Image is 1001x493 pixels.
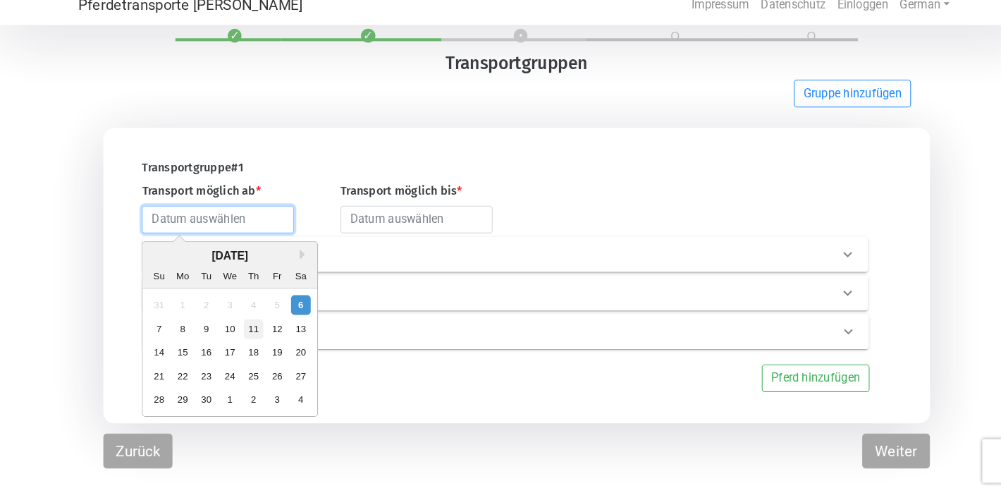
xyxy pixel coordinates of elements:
a: Datenschutz [732,6,806,34]
a: Einloggen [806,6,866,34]
div: Not available Wednesday, September 3rd, 2025 [214,301,233,320]
div: Not available Friday, September 5th, 2025 [259,301,278,320]
div: Su [145,273,164,292]
div: Choose Friday, September 12th, 2025 [259,324,278,343]
button: Gruppe hinzufügen [769,92,883,119]
div: [DATE] [138,255,307,272]
div: Choose Monday, September 22nd, 2025 [168,370,187,389]
div: Choose Sunday, September 28th, 2025 [145,393,164,412]
div: Not available Sunday, August 31st, 2025 [145,301,164,320]
div: Zieladresse [138,282,841,316]
div: Choose Friday, September 26th, 2025 [259,370,278,389]
button: Pferd hinzufügen [738,368,842,395]
div: Choose Saturday, September 20th, 2025 [282,347,301,366]
div: Choose Monday, September 29th, 2025 [168,393,187,412]
input: Datum auswählen [330,214,477,241]
div: Choose Saturday, September 27th, 2025 [282,370,301,389]
a: Pferdetransporte [PERSON_NAME] [75,6,293,34]
div: Choose Wednesday, September 24th, 2025 [214,370,233,389]
div: Choose Tuesday, September 16th, 2025 [190,347,209,366]
div: Choose Tuesday, September 9th, 2025 [190,324,209,343]
div: Choose Thursday, September 18th, 2025 [236,347,255,366]
div: We [214,273,233,292]
div: Not available Monday, September 1st, 2025 [168,301,187,320]
div: Not available Thursday, September 4th, 2025 [236,301,255,320]
label: Transport möglich bis [330,192,448,209]
div: Abholadresse [138,245,841,279]
div: Choose Tuesday, September 23rd, 2025 [190,370,209,389]
div: Choose Friday, September 19th, 2025 [259,347,278,366]
div: Choose Saturday, September 6th, 2025 [282,301,301,320]
div: Choose Sunday, September 14th, 2025 [145,347,164,366]
div: Fr [259,273,278,292]
div: Mo [168,273,187,292]
div: Choose Tuesday, September 30th, 2025 [190,393,209,412]
div: Pferd Info [139,319,842,353]
div: Choose Monday, September 15th, 2025 [168,347,187,366]
div: Choose Thursday, September 25th, 2025 [236,370,255,389]
label: Transportgruppe # 1 [137,169,235,186]
a: Impressum [665,6,732,34]
div: Tu [190,273,209,292]
div: Not available Tuesday, September 2nd, 2025 [190,301,209,320]
input: Datum auswählen [137,214,285,241]
div: Sa [282,273,301,292]
div: Choose Friday, October 3rd, 2025 [259,393,278,412]
button: Weiter [835,435,901,469]
div: month 2025-09 [143,299,303,413]
div: Choose Saturday, September 13th, 2025 [282,324,301,343]
button: Next Month [291,257,301,267]
div: Choose Saturday, October 4th, 2025 [282,393,301,412]
div: Choose Wednesday, September 17th, 2025 [214,347,233,366]
div: Choose Wednesday, October 1st, 2025 [214,393,233,412]
div: Choose Wednesday, September 10th, 2025 [214,324,233,343]
div: Choose Thursday, October 2nd, 2025 [236,393,255,412]
div: Th [236,273,255,292]
div: Choose Thursday, September 11th, 2025 [236,324,255,343]
div: Choose Sunday, September 21st, 2025 [145,370,164,389]
label: Transport möglich ab [137,192,252,209]
div: Choose Monday, September 8th, 2025 [168,324,187,343]
a: German [866,6,926,34]
button: Zurück [100,435,167,469]
div: Choose Sunday, September 7th, 2025 [145,324,164,343]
